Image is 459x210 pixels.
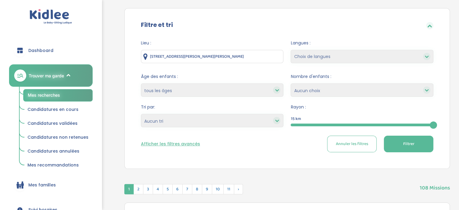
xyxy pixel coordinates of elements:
[384,136,433,152] button: Filtrer
[141,50,284,63] input: Ville ou code postale
[28,182,56,188] span: Mes familles
[9,64,93,87] a: Trouver ma garde
[141,40,284,46] span: Lieu :
[234,184,243,194] span: Suivant »
[23,160,93,171] a: Mes recommandations
[153,184,163,194] span: 4
[291,116,301,122] span: 15 km
[336,141,368,147] span: Annuler les filtres
[403,141,414,147] span: Filtrer
[141,73,284,80] span: Âge des enfants :
[30,9,72,24] img: logo.svg
[27,134,88,140] span: Candidatures non retenues
[223,184,234,194] span: 11
[291,73,433,80] span: Nombre d'enfants :
[133,184,143,194] span: 2
[124,184,134,194] span: 1
[202,184,212,194] span: 9
[420,178,450,192] span: 108 Missions
[172,184,183,194] span: 6
[23,89,93,102] a: Mes recherches
[23,118,93,129] a: Candidatures validées
[29,73,64,79] span: Trouver ma garde
[141,104,284,110] span: Tri par:
[27,148,79,154] span: Candidatures annulées
[291,40,433,46] span: Langues :
[28,47,53,54] span: Dashboard
[182,184,192,194] span: 7
[212,184,224,194] span: 10
[192,184,202,194] span: 8
[23,132,93,143] a: Candidatures non retenues
[28,92,60,98] span: Mes recherches
[291,104,433,110] span: Rayon :
[143,184,153,194] span: 3
[327,136,377,152] button: Annuler les filtres
[27,120,78,126] span: Candidatures validées
[141,141,200,147] button: Afficher les filtres avancés
[9,174,93,196] a: Mes familles
[23,146,93,157] a: Candidatures annulées
[27,106,78,112] span: Candidatures en cours
[163,184,173,194] span: 5
[9,40,93,61] a: Dashboard
[23,104,93,115] a: Candidatures en cours
[141,20,173,29] label: Filtre et tri
[27,162,79,168] span: Mes recommandations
